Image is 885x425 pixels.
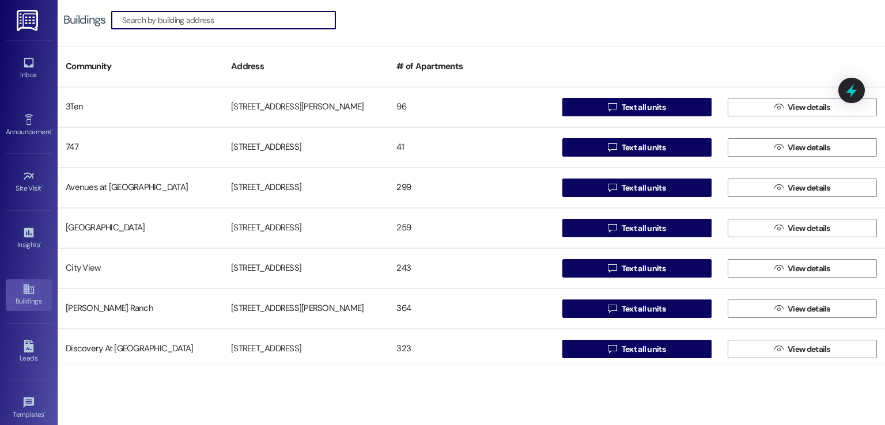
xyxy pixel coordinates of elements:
[223,297,388,320] div: [STREET_ADDRESS][PERSON_NAME]
[774,143,783,152] i: 
[788,263,830,275] span: View details
[562,299,712,318] button: Text all units
[223,96,388,119] div: [STREET_ADDRESS][PERSON_NAME]
[728,219,877,237] button: View details
[388,176,554,199] div: 299
[41,183,43,191] span: •
[562,179,712,197] button: Text all units
[608,183,617,192] i: 
[774,304,783,313] i: 
[622,303,665,315] span: Text all units
[562,138,712,157] button: Text all units
[728,98,877,116] button: View details
[6,279,52,310] a: Buildings
[223,337,388,361] div: [STREET_ADDRESS]
[388,96,554,119] div: 96
[622,343,665,355] span: Text all units
[622,142,665,154] span: Text all units
[63,14,105,26] div: Buildings
[388,257,554,280] div: 243
[44,409,46,417] span: •
[774,223,783,233] i: 
[58,52,223,81] div: Community
[562,98,712,116] button: Text all units
[728,138,877,157] button: View details
[122,12,335,28] input: Search by building address
[622,182,665,194] span: Text all units
[728,299,877,318] button: View details
[6,336,52,367] a: Leads
[223,52,388,81] div: Address
[6,223,52,254] a: Insights •
[788,303,830,315] span: View details
[223,257,388,280] div: [STREET_ADDRESS]
[6,393,52,424] a: Templates •
[6,53,52,84] a: Inbox
[788,142,830,154] span: View details
[388,136,554,159] div: 41
[58,176,223,199] div: Avenues at [GEOGRAPHIC_DATA]
[622,222,665,234] span: Text all units
[223,136,388,159] div: [STREET_ADDRESS]
[388,52,554,81] div: # of Apartments
[58,136,223,159] div: 747
[223,176,388,199] div: [STREET_ADDRESS]
[728,179,877,197] button: View details
[51,126,53,134] span: •
[728,259,877,278] button: View details
[58,257,223,280] div: City View
[608,223,617,233] i: 
[223,217,388,240] div: [STREET_ADDRESS]
[608,344,617,354] i: 
[774,103,783,112] i: 
[608,264,617,273] i: 
[788,222,830,234] span: View details
[58,337,223,361] div: Discovery At [GEOGRAPHIC_DATA]
[388,217,554,240] div: 259
[6,166,52,198] a: Site Visit •
[788,101,830,113] span: View details
[608,103,617,112] i: 
[562,219,712,237] button: Text all units
[774,183,783,192] i: 
[562,259,712,278] button: Text all units
[774,344,783,354] i: 
[608,143,617,152] i: 
[40,239,41,247] span: •
[17,10,40,31] img: ResiDesk Logo
[774,264,783,273] i: 
[388,337,554,361] div: 323
[728,340,877,358] button: View details
[562,340,712,358] button: Text all units
[788,343,830,355] span: View details
[788,182,830,194] span: View details
[58,217,223,240] div: [GEOGRAPHIC_DATA]
[388,297,554,320] div: 364
[608,304,617,313] i: 
[58,297,223,320] div: [PERSON_NAME] Ranch
[622,263,665,275] span: Text all units
[58,96,223,119] div: 3Ten
[622,101,665,113] span: Text all units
